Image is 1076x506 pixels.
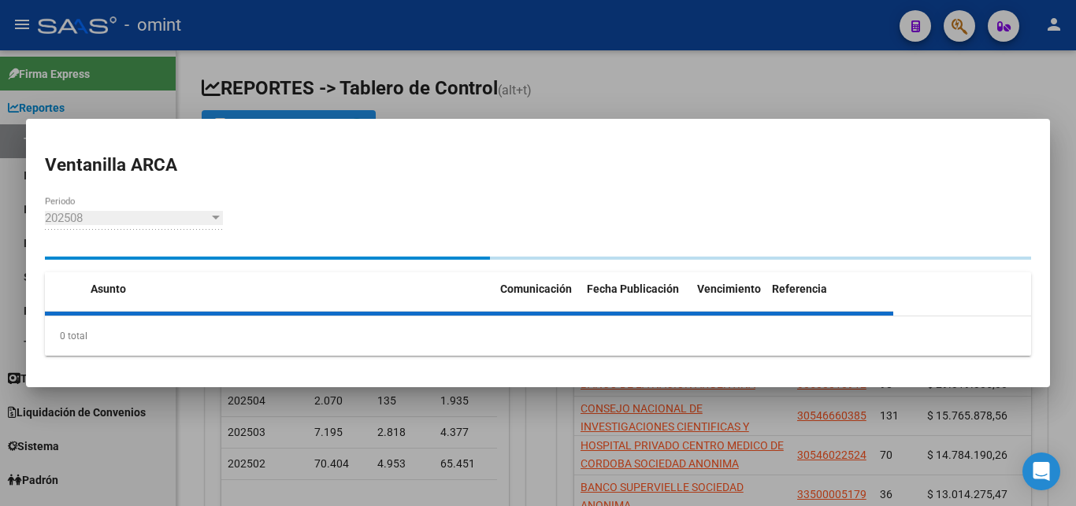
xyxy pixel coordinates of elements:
[772,283,827,295] span: Referencia
[84,272,494,306] datatable-header-cell: Asunto
[691,272,766,306] datatable-header-cell: Vencimiento
[766,272,923,306] datatable-header-cell: Referencia
[45,152,1031,179] h2: Ventanilla ARCA
[587,283,679,295] span: Fecha Publicación
[697,283,761,295] span: Vencimiento
[91,283,126,295] span: Asunto
[1022,452,1060,490] div: Open Intercom Messenger
[494,272,581,306] datatable-header-cell: Comunicación
[581,272,691,306] datatable-header-cell: Fecha Publicación
[45,316,1031,356] div: 0 total
[500,283,572,295] span: Comunicación
[45,211,83,225] span: 202508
